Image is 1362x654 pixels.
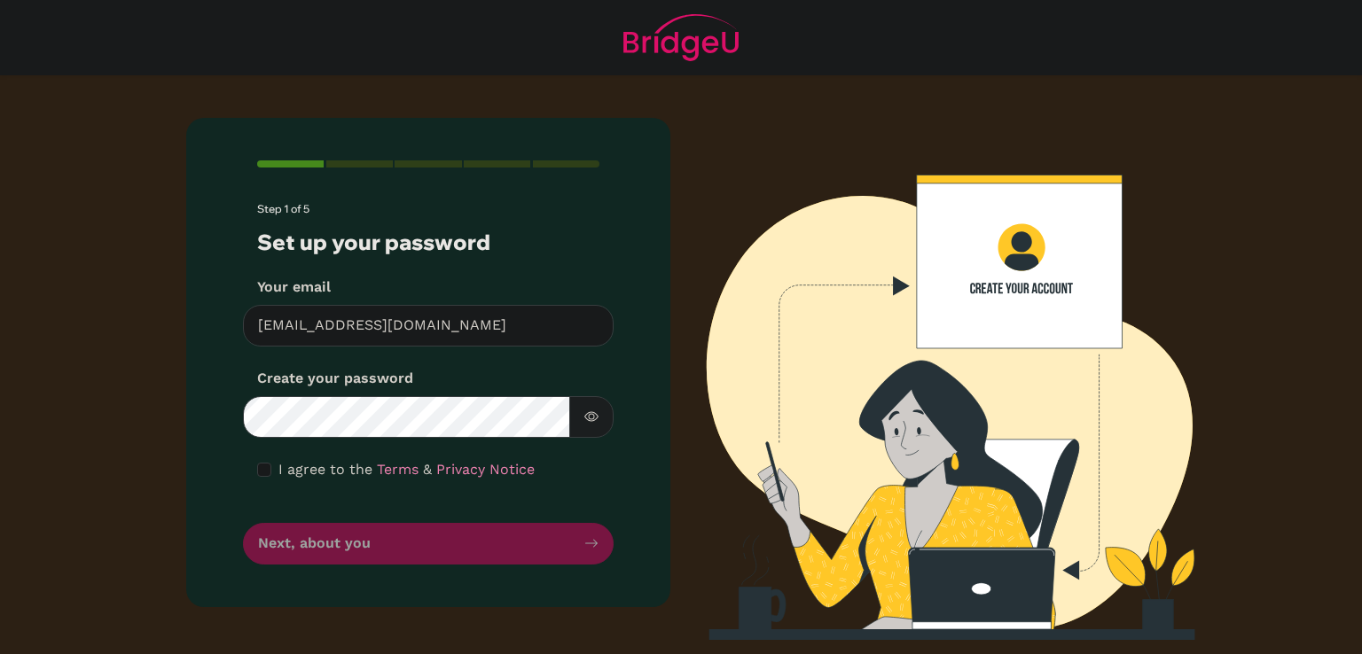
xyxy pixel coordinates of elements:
input: Insert your email* [243,305,614,346]
span: I agree to the [278,461,372,478]
span: & [423,461,432,478]
h3: Set up your password [257,230,599,255]
span: Step 1 of 5 [257,202,309,215]
label: Your email [257,276,331,298]
a: Privacy Notice [436,461,535,478]
a: Terms [377,461,419,478]
label: Create your password [257,368,413,389]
